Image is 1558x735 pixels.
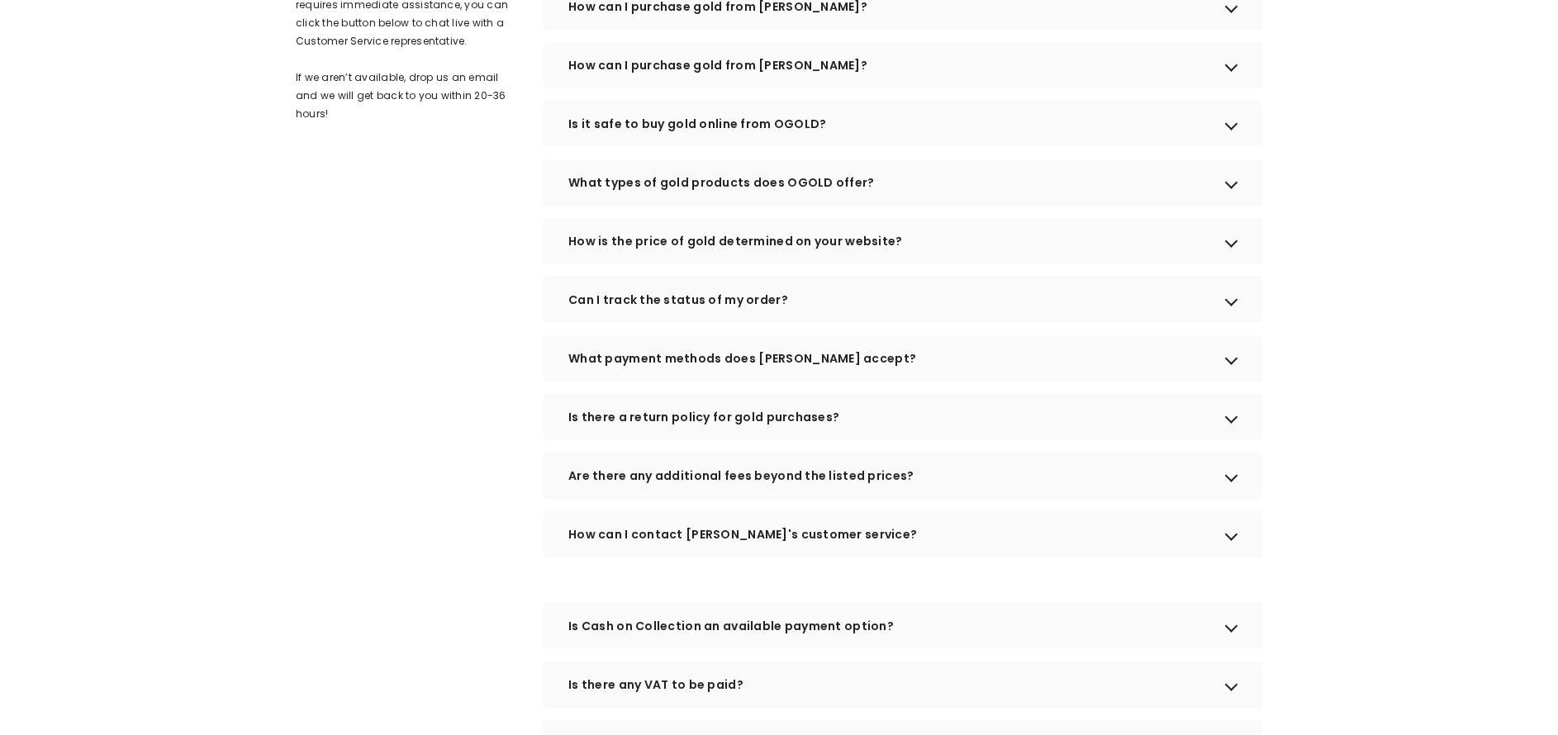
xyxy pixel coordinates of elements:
[544,277,1262,323] div: Can I track the status of my order?
[544,42,1262,88] div: How can I purchase gold from [PERSON_NAME]?
[544,218,1262,264] div: How is the price of gold determined on your website?
[544,453,1262,499] div: Are there any additional fees beyond the listed prices?
[544,159,1262,206] div: What types of gold products does OGOLD offer?
[544,661,1262,708] div: Is there any VAT to be paid?
[544,394,1262,440] div: Is there a return policy for gold purchases?
[544,101,1262,147] div: Is it safe to buy gold online from OGOLD?
[544,335,1262,382] div: What payment methods does [PERSON_NAME] accept?
[544,603,1262,649] div: Is Cash on Collection an available payment option?
[544,511,1262,557] div: How can I contact [PERSON_NAME]'s customer service?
